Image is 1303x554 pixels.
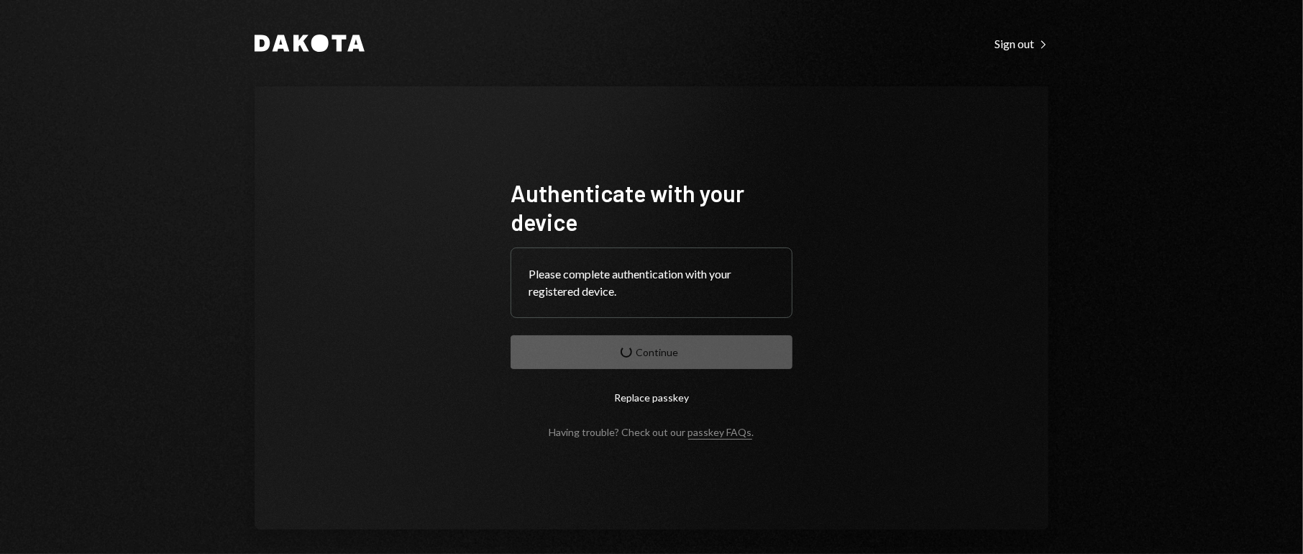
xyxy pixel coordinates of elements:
[995,37,1048,51] div: Sign out
[688,426,752,440] a: passkey FAQs
[511,178,792,236] h1: Authenticate with your device
[511,381,792,414] button: Replace passkey
[549,426,754,438] div: Having trouble? Check out our .
[995,35,1048,51] a: Sign out
[529,265,774,300] div: Please complete authentication with your registered device.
